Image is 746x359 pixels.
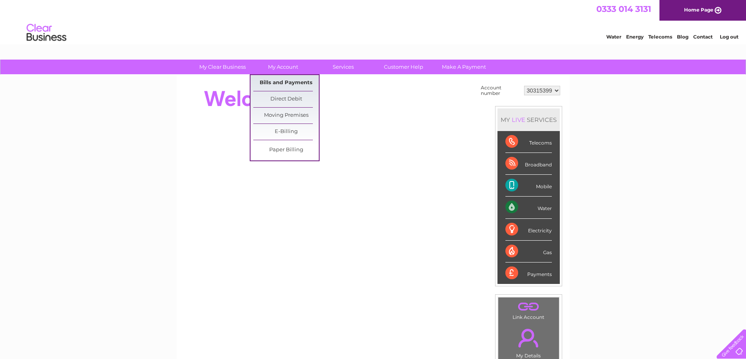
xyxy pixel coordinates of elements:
a: Paper Billing [253,142,319,158]
a: . [500,324,557,352]
div: Broadband [505,153,552,175]
a: Blog [677,34,688,40]
a: 0333 014 3131 [596,4,651,14]
a: Customer Help [371,60,436,74]
td: Link Account [498,297,559,322]
a: My Clear Business [190,60,255,74]
div: Telecoms [505,131,552,153]
div: Gas [505,241,552,262]
img: logo.png [26,21,67,45]
a: Water [606,34,621,40]
a: E-Billing [253,124,319,140]
a: Direct Debit [253,91,319,107]
div: Water [505,197,552,218]
a: Contact [693,34,713,40]
a: Bills and Payments [253,75,319,91]
a: Services [310,60,376,74]
div: MY SERVICES [497,108,560,131]
div: Electricity [505,219,552,241]
td: Account number [479,83,522,98]
a: Energy [626,34,644,40]
a: Moving Premises [253,108,319,124]
a: My Account [250,60,316,74]
div: Payments [505,262,552,284]
div: Clear Business is a trading name of Verastar Limited (registered in [GEOGRAPHIC_DATA] No. 3667643... [186,4,561,39]
a: . [500,299,557,313]
a: Telecoms [648,34,672,40]
a: Log out [720,34,738,40]
div: Mobile [505,175,552,197]
div: LIVE [510,116,527,124]
a: Make A Payment [431,60,497,74]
